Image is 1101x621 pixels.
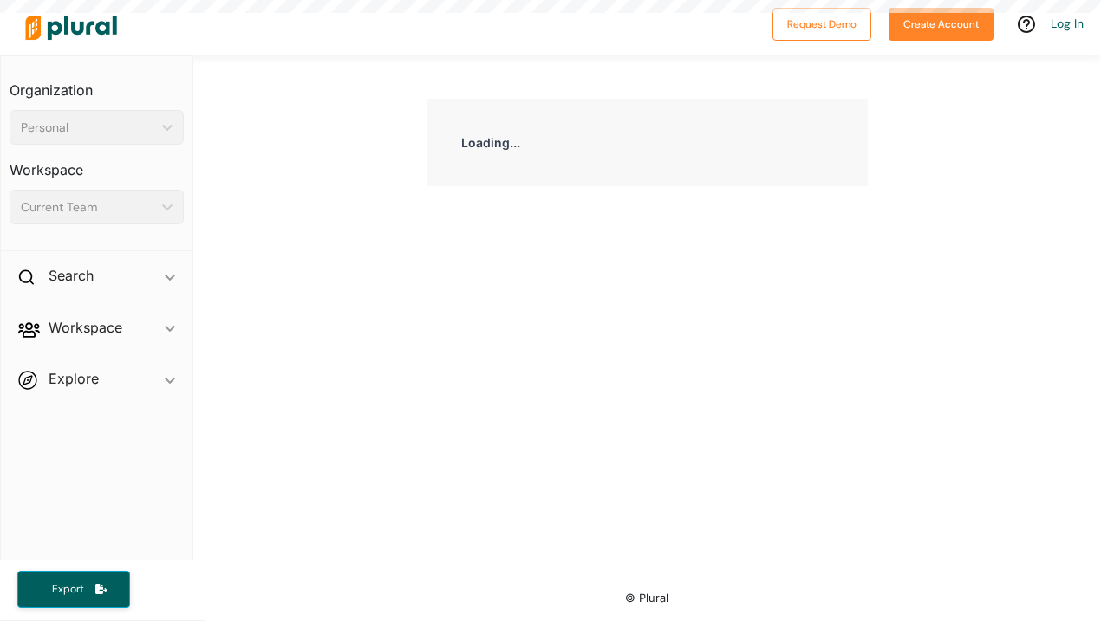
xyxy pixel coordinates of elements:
[21,119,155,137] div: Personal
[772,14,871,32] a: Request Demo
[49,266,94,285] h2: Search
[889,14,994,32] a: Create Account
[21,198,155,217] div: Current Team
[625,592,668,605] small: © Plural
[889,8,994,41] button: Create Account
[1051,16,1084,31] a: Log In
[17,571,130,608] button: Export
[10,65,184,103] h3: Organization
[427,99,868,186] div: Loading...
[40,582,95,597] span: Export
[10,145,184,183] h3: Workspace
[772,8,871,41] button: Request Demo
